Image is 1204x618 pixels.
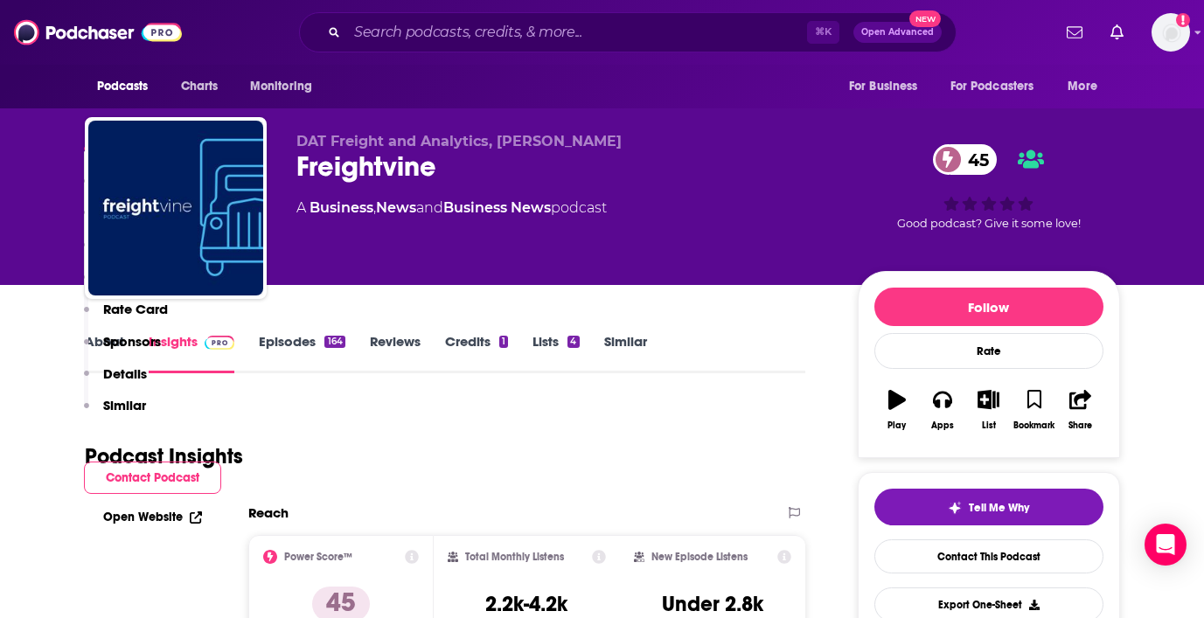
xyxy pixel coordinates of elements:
[299,12,957,52] div: Search podcasts, credits, & more...
[103,365,147,382] p: Details
[465,551,564,563] h2: Total Monthly Listens
[920,378,965,441] button: Apps
[1068,74,1097,99] span: More
[296,133,622,149] span: DAT Freight and Analytics, [PERSON_NAME]
[567,336,579,348] div: 4
[874,333,1103,369] div: Rate
[499,336,508,348] div: 1
[1152,13,1190,52] img: User Profile
[858,133,1120,241] div: 45Good podcast? Give it some love!
[948,501,962,515] img: tell me why sparkle
[445,333,508,373] a: Credits1
[933,144,998,175] a: 45
[103,510,202,524] a: Open Website
[103,333,161,350] p: Sponsors
[1068,420,1092,431] div: Share
[310,199,373,216] a: Business
[1152,13,1190,52] span: Logged in as addi44
[370,333,421,373] a: Reviews
[84,462,221,494] button: Contact Podcast
[897,217,1081,230] span: Good podcast? Give it some love!
[416,199,443,216] span: and
[874,539,1103,573] a: Contact This Podcast
[296,198,607,219] div: A podcast
[982,420,996,431] div: List
[85,70,171,103] button: open menu
[84,365,147,398] button: Details
[1012,378,1057,441] button: Bookmark
[931,420,954,431] div: Apps
[807,21,839,44] span: ⌘ K
[604,333,647,373] a: Similar
[532,333,579,373] a: Lists4
[861,28,934,37] span: Open Advanced
[259,333,344,373] a: Episodes164
[1176,13,1190,27] svg: Add a profile image
[1055,70,1119,103] button: open menu
[909,10,941,27] span: New
[1060,17,1089,47] a: Show notifications dropdown
[662,591,763,617] h3: Under 2.8k
[284,551,352,563] h2: Power Score™
[1145,524,1187,566] div: Open Intercom Messenger
[324,336,344,348] div: 164
[950,74,1034,99] span: For Podcasters
[443,199,551,216] a: Business News
[887,420,906,431] div: Play
[84,333,161,365] button: Sponsors
[373,199,376,216] span: ,
[1057,378,1103,441] button: Share
[248,504,289,521] h2: Reach
[874,489,1103,525] button: tell me why sparkleTell Me Why
[849,74,918,99] span: For Business
[170,70,229,103] a: Charts
[1013,420,1054,431] div: Bookmark
[853,22,942,43] button: Open AdvancedNew
[651,551,748,563] h2: New Episode Listens
[1103,17,1131,47] a: Show notifications dropdown
[837,70,940,103] button: open menu
[84,397,146,429] button: Similar
[88,121,263,295] img: Freightvine
[939,70,1060,103] button: open menu
[1152,13,1190,52] button: Show profile menu
[965,378,1011,441] button: List
[103,397,146,413] p: Similar
[376,199,416,216] a: News
[238,70,335,103] button: open menu
[950,144,998,175] span: 45
[181,74,219,99] span: Charts
[97,74,149,99] span: Podcasts
[14,16,182,49] img: Podchaser - Follow, Share and Rate Podcasts
[874,378,920,441] button: Play
[874,288,1103,326] button: Follow
[969,501,1029,515] span: Tell Me Why
[347,18,807,46] input: Search podcasts, credits, & more...
[485,591,567,617] h3: 2.2k-4.2k
[250,74,312,99] span: Monitoring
